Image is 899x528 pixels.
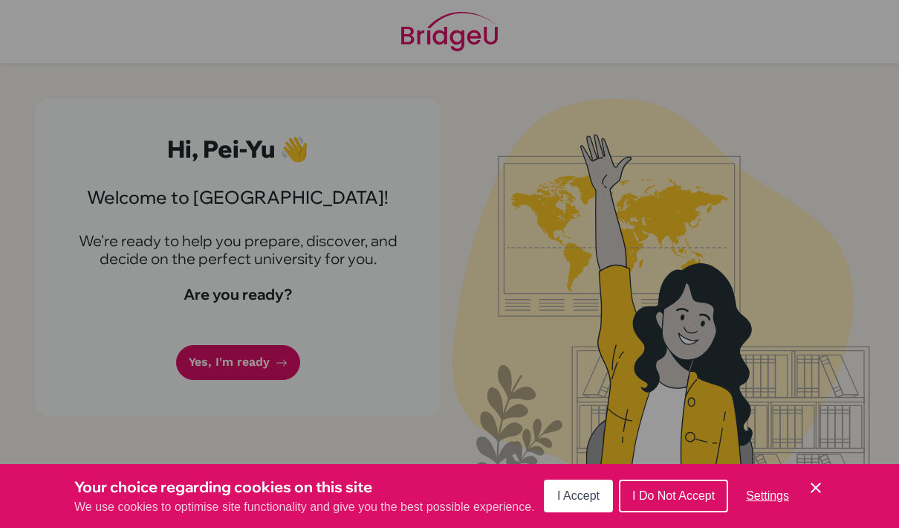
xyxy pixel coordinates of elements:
[74,476,535,498] h3: Your choice regarding cookies on this site
[807,479,825,497] button: Save and close
[619,480,728,512] button: I Do Not Accept
[746,489,789,502] span: Settings
[74,498,535,516] p: We use cookies to optimise site functionality and give you the best possible experience.
[734,481,801,511] button: Settings
[557,489,600,502] span: I Accept
[544,480,613,512] button: I Accept
[632,489,715,502] span: I Do Not Accept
